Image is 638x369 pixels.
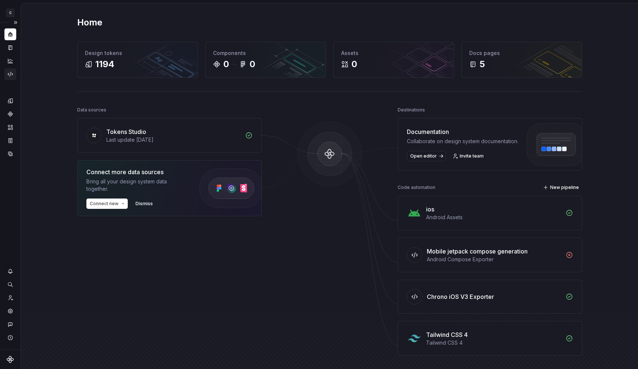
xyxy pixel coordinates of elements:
button: Dismiss [132,199,156,209]
button: Expand sidebar [10,17,21,28]
span: Open editor [410,153,437,159]
span: New pipeline [550,184,579,190]
div: Mobile jetpack compose generation [427,247,528,256]
a: Settings [4,305,16,317]
div: 0 [250,58,255,70]
div: Code automation [398,182,435,193]
div: Tailwind CSS 4 [426,339,561,346]
button: Connect new [86,199,128,209]
div: 0 [351,58,357,70]
div: Chrono iOS V3 Exporter [427,292,494,301]
div: Android Assets [426,214,561,221]
div: 5 [480,58,485,70]
div: Documentation [407,127,518,136]
h2: Home [77,17,102,28]
a: Analytics [4,55,16,67]
a: Tokens StudioLast update [DATE] [77,118,262,153]
button: C [1,5,19,21]
span: Connect new [90,201,119,207]
a: Home [4,28,16,40]
a: Storybook stories [4,135,16,146]
a: Design tokens [4,95,16,107]
a: Assets [4,121,16,133]
a: Invite team [4,292,16,304]
div: Tailwind CSS 4 [426,330,468,339]
a: Assets0 [333,42,454,78]
a: Documentation [4,42,16,54]
a: Data sources [4,148,16,160]
button: Search ⌘K [4,279,16,290]
a: Design tokens1194 [77,42,198,78]
div: Destinations [398,105,425,115]
a: Components00 [205,42,326,78]
a: Docs pages5 [462,42,582,78]
span: Dismiss [136,201,153,207]
div: Collaborate on design system documentation. [407,138,518,145]
div: Data sources [77,105,106,115]
div: Components [213,49,318,57]
div: Docs pages [469,49,574,57]
a: Open editor [407,151,446,161]
a: Components [4,108,16,120]
div: 1194 [95,58,114,70]
div: Android Compose Exporter [427,256,561,263]
div: Design tokens [85,49,190,57]
span: Invite team [460,153,484,159]
div: ios [426,205,434,214]
div: Assets [341,49,446,57]
div: Bring all your design system data together. [86,178,186,193]
a: Invite team [450,151,487,161]
div: Last update [DATE] [106,136,241,144]
button: New pipeline [541,182,582,193]
button: Notifications [4,265,16,277]
div: Tokens Studio [106,127,146,136]
div: Connect more data sources [86,168,186,176]
a: Code automation [4,68,16,80]
div: C [6,8,15,17]
svg: Supernova Logo [7,356,14,363]
button: Contact support [4,318,16,330]
div: 0 [223,58,229,70]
